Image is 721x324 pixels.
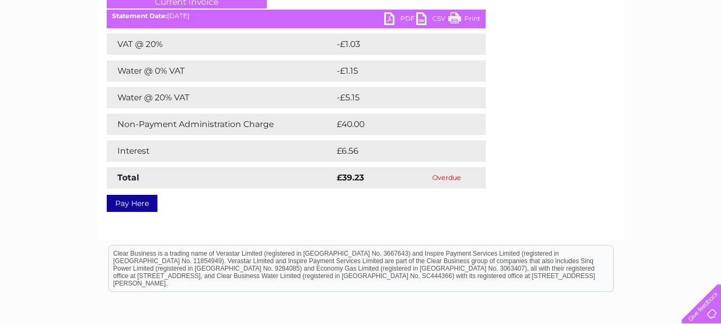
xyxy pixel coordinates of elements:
[107,60,334,82] td: Water @ 0% VAT
[107,195,157,212] a: Pay Here
[117,172,139,183] strong: Total
[334,34,462,55] td: -£1.03
[448,12,480,28] a: Print
[334,87,462,108] td: -£5.15
[25,28,80,60] img: logo.png
[107,12,486,20] div: [DATE]
[107,140,334,162] td: Interest
[628,45,644,53] a: Blog
[107,114,334,135] td: Non-Payment Administration Charge
[533,45,553,53] a: Water
[560,45,583,53] a: Energy
[109,6,613,52] div: Clear Business is a trading name of Verastar Limited (registered in [GEOGRAPHIC_DATA] No. 3667643...
[337,172,364,183] strong: £39.23
[686,45,711,53] a: Log out
[107,34,334,55] td: VAT @ 20%
[408,167,485,188] td: Overdue
[334,114,465,135] td: £40.00
[334,60,461,82] td: -£1.15
[107,87,334,108] td: Water @ 20% VAT
[590,45,622,53] a: Telecoms
[650,45,676,53] a: Contact
[416,12,448,28] a: CSV
[334,140,461,162] td: £6.56
[520,5,593,19] a: 0333 014 3131
[112,12,167,20] b: Statement Date:
[384,12,416,28] a: PDF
